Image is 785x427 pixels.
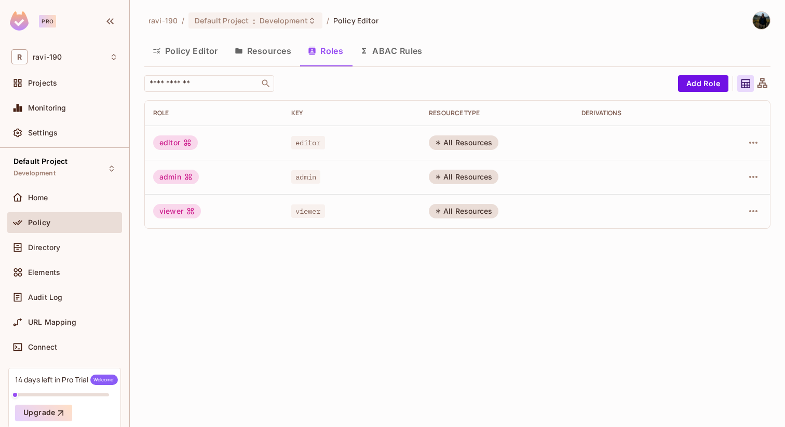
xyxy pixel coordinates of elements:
div: Key [291,109,413,117]
span: Monitoring [28,104,66,112]
div: viewer [153,204,201,218]
button: Add Role [678,75,728,92]
span: Development [13,169,56,177]
span: Settings [28,129,58,137]
div: admin [153,170,199,184]
div: All Resources [429,135,498,150]
span: Directory [28,243,60,252]
div: All Resources [429,204,498,218]
li: / [182,16,184,25]
button: Roles [300,38,351,64]
span: Projects [28,79,57,87]
button: Policy Editor [144,38,226,64]
div: All Resources [429,170,498,184]
span: Workspace: ravi-190 [33,53,62,61]
span: Default Project [195,16,249,25]
div: editor [153,135,198,150]
button: Resources [226,38,300,64]
span: Home [28,194,48,202]
div: Pro [39,15,56,27]
span: URL Mapping [28,318,76,326]
span: viewer [291,204,325,218]
button: ABAC Rules [351,38,431,64]
span: Connect [28,343,57,351]
span: Development [260,16,307,25]
span: Elements [28,268,60,277]
button: Upgrade [15,405,72,421]
li: / [327,16,329,25]
img: SReyMgAAAABJRU5ErkJggg== [10,11,29,31]
div: Role [153,109,275,117]
div: RESOURCE TYPE [429,109,565,117]
span: admin [291,170,321,184]
span: Welcome! [90,375,118,385]
div: Derivations [581,109,703,117]
span: R [11,49,28,64]
span: Default Project [13,157,67,166]
span: editor [291,136,325,149]
span: the active workspace [148,16,178,25]
span: : [252,17,256,25]
span: Policy Editor [333,16,379,25]
img: ravi vats [753,12,770,29]
span: Audit Log [28,293,62,301]
div: 14 days left in Pro Trial [15,375,118,385]
span: Policy [28,218,50,227]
